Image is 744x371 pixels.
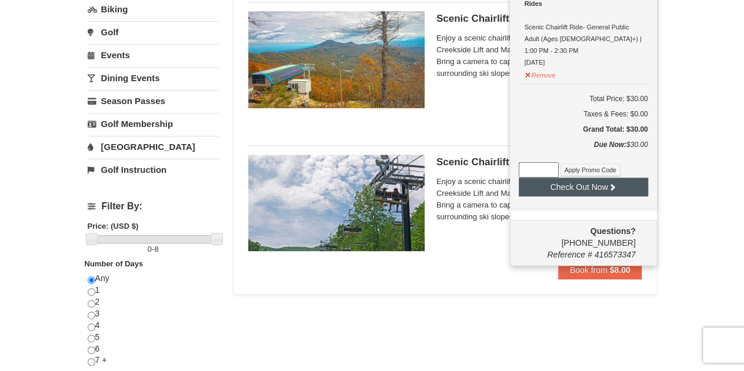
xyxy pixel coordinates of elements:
[519,93,648,105] h6: Total Price: $30.00
[88,44,219,66] a: Events
[519,108,648,120] div: Taxes & Fees: $0.00
[609,265,630,275] strong: $8.00
[88,243,219,255] label: -
[148,245,152,253] span: 0
[88,159,219,181] a: Golf Instruction
[85,259,144,268] strong: Number of Days
[590,226,635,236] strong: Questions?
[248,11,425,108] img: 24896431-13-a88f1aaf.jpg
[525,66,556,81] button: Remove
[519,178,648,196] button: Check Out Now
[436,176,642,223] span: Enjoy a scenic chairlift ride up Massanutten’s signature Creekside Lift and Massanutten's NEW Pea...
[593,141,626,149] strong: Due Now:
[519,123,648,135] h5: Grand Total: $30.00
[547,250,592,259] span: Reference #
[594,250,635,259] span: 416573347
[88,21,219,43] a: Golf
[436,32,642,79] span: Enjoy a scenic chairlift ride up Massanutten’s signature Creekside Lift and Massanutten's NEW Pea...
[519,225,636,248] span: [PHONE_NUMBER]
[560,163,620,176] button: Apply Promo Code
[558,260,642,279] button: Book from $8.00
[436,13,642,25] h5: Scenic Chairlift Ride | 11:30 AM - 1:00 PM
[248,155,425,251] img: 24896431-9-664d1467.jpg
[88,222,139,230] strong: Price: (USD $)
[88,136,219,158] a: [GEOGRAPHIC_DATA]
[436,156,642,168] h5: Scenic Chairlift Ride | 1:00 PM - 2:30 PM
[88,201,219,212] h4: Filter By:
[88,113,219,135] a: Golf Membership
[570,265,608,275] span: Book from
[519,139,648,162] div: $30.00
[88,67,219,89] a: Dining Events
[154,245,158,253] span: 8
[88,90,219,112] a: Season Passes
